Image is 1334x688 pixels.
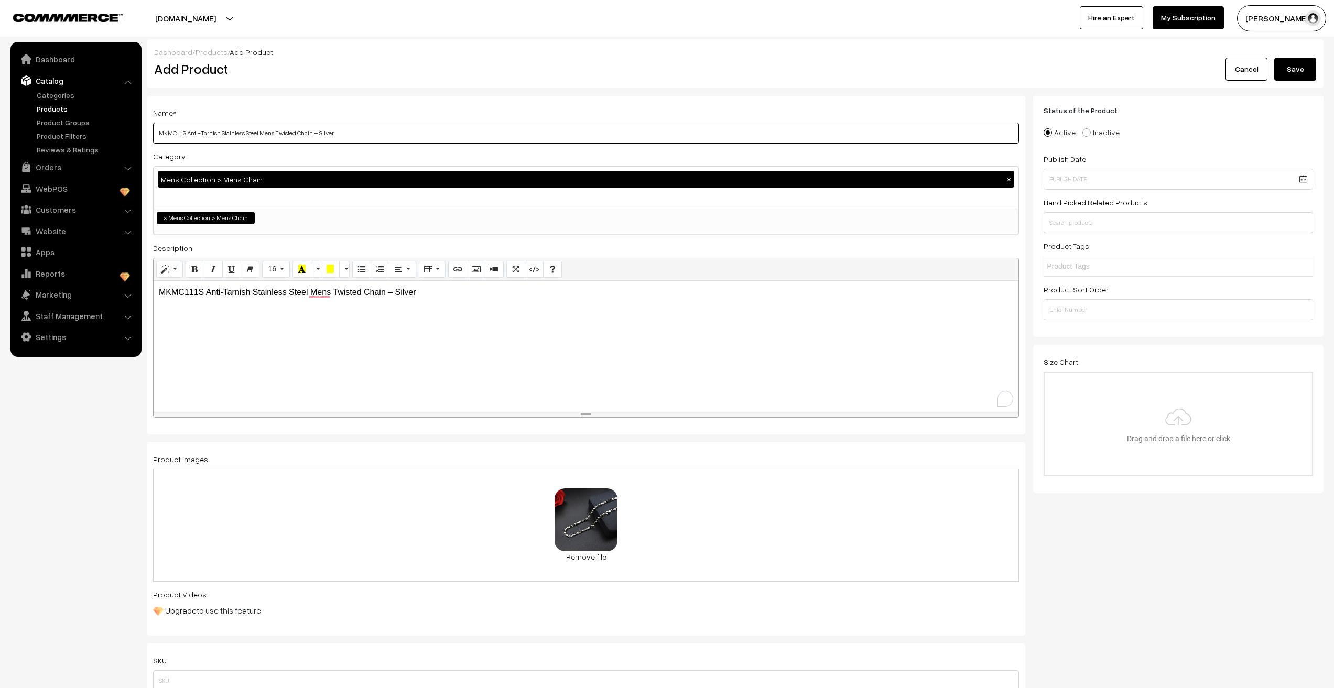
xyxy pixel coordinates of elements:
button: Background Color [321,261,340,278]
a: Hire an Expert [1080,6,1143,29]
label: Size Chart [1044,356,1078,367]
h2: Add Product [154,61,1022,77]
a: Dashboard [13,50,138,69]
button: Table [419,261,446,278]
div: To enrich screen reader interactions, please activate Accessibility in Grammarly extension settings [154,281,1018,412]
label: Product Videos [153,589,207,600]
a: Customers [13,200,138,219]
a: Dashboard [154,48,192,57]
a: Staff Management [13,307,138,325]
div: resize [154,412,1018,417]
button: Bold (CTRL+B) [186,261,204,278]
a: Marketing [13,285,138,304]
button: Link (CTRL+K) [448,261,467,278]
a: Website [13,222,138,241]
li: Mens Collection > Mens Chain [157,212,255,224]
span: × [164,213,167,223]
label: SKU [153,655,167,666]
a: Catalog [13,71,138,90]
input: Search products [1044,212,1313,233]
a: WebPOS [13,179,138,198]
span: Add Product [230,48,273,57]
a: COMMMERCE [13,10,105,23]
input: Name [153,123,1019,144]
span: Status of the Product [1044,106,1130,115]
label: Hand Picked Related Products [1044,197,1147,208]
label: Category [153,151,186,162]
button: Recent Color [292,261,311,278]
label: Active [1044,127,1076,138]
img: user [1305,10,1321,26]
input: Product Tags [1047,261,1138,272]
a: Orders [13,158,138,177]
label: Description [153,243,192,254]
button: Underline (CTRL+U) [222,261,241,278]
a: Product Filters [34,130,138,141]
button: Font Size [262,261,290,278]
a: Categories [34,90,138,101]
button: More Color [311,261,321,278]
a: Apps [13,243,138,261]
button: More Color [339,261,350,278]
p: to use this feature [153,604,1019,617]
button: Remove Font Style (CTRL+\) [241,261,259,278]
img: COMMMERCE [13,14,123,21]
div: / / [154,47,1316,58]
label: Publish Date [1044,154,1086,165]
a: Reviews & Ratings [34,144,138,155]
label: Inactive [1082,127,1120,138]
button: Italic (CTRL+I) [204,261,223,278]
button: [DOMAIN_NAME] [118,5,253,31]
button: Style [156,261,183,278]
button: Help [543,261,562,278]
button: Picture [467,261,485,278]
a: Remove file [555,551,617,562]
a: Product Groups [34,117,138,128]
button: Code View [525,261,544,278]
label: Product Images [153,454,208,465]
button: Full Screen [506,261,525,278]
a: Reports [13,264,138,283]
a: My Subscription [1153,6,1224,29]
a: Cancel [1225,58,1267,81]
a: Settings [13,327,138,346]
button: Video [485,261,504,278]
button: Paragraph [389,261,416,278]
input: Publish Date [1044,169,1313,190]
span: 16 [268,265,276,273]
label: Product Sort Order [1044,284,1109,295]
label: Name [153,107,177,118]
button: Ordered list (CTRL+SHIFT+NUM8) [371,261,389,278]
button: [PERSON_NAME] [1237,5,1326,31]
a: Products [34,103,138,114]
a: Products [196,48,227,57]
label: Product Tags [1044,241,1089,252]
p: MKMC111S Anti-Tarnish Stainless Steel Mens Twisted Chain – Silver [159,286,1013,299]
button: × [1004,174,1014,184]
button: Unordered list (CTRL+SHIFT+NUM7) [352,261,371,278]
a: Upgrade [165,605,197,616]
input: Enter Number [1044,299,1313,320]
div: Mens Collection > Mens Chain [158,171,1014,188]
button: Save [1274,58,1316,81]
